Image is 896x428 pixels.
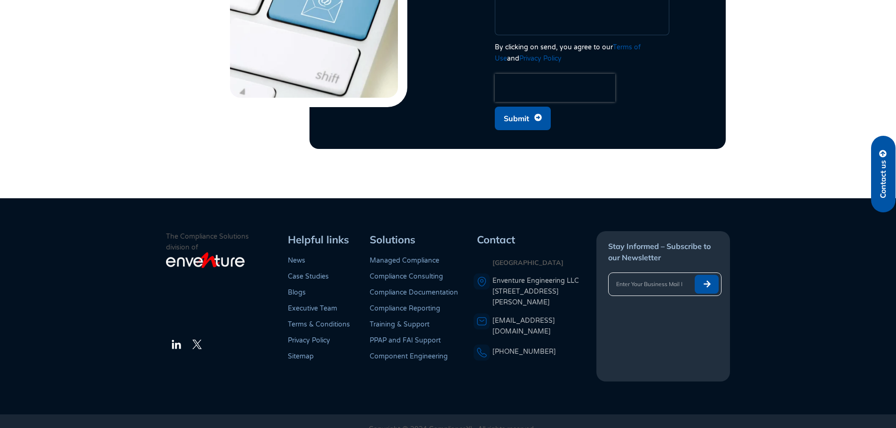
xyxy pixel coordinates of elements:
span: Contact us [879,160,888,198]
img: An envelope representing an email [474,313,490,330]
a: [PHONE_NUMBER] [492,348,556,356]
span: Solutions [370,233,415,246]
span: Helpful links [288,233,349,246]
a: Terms & Conditions [288,320,350,328]
img: A pin icon representing a location [474,273,490,290]
a: Sitemap [288,352,314,360]
a: Compliance Documentation [370,288,458,296]
a: Component Engineering [370,352,448,360]
span: Contact [477,233,515,246]
a: Executive Team [288,304,337,312]
p: The Compliance Solutions division of [166,231,285,253]
a: Privacy Policy [519,54,562,62]
a: [EMAIL_ADDRESS][DOMAIN_NAME] [492,317,555,335]
a: Managed Compliance [370,257,439,265]
a: Compliance Consulting [370,272,443,280]
input: Enter Your Business Mail ID [609,275,690,294]
img: A phone icon representing a telephone number [474,344,490,361]
a: Training & Support [370,320,429,328]
span: Submit [504,109,529,127]
a: Blogs [288,288,306,296]
a: News [288,257,305,265]
span: Stay Informed – Subscribe to our Newsletter [608,241,711,262]
strong: [GEOGRAPHIC_DATA] [492,258,563,267]
img: enventure-light-logo_s [166,251,245,269]
img: The LinkedIn Logo [171,339,182,350]
button: Submit [495,107,551,130]
img: The Twitter Logo [192,340,202,349]
a: PPAP and FAI Support [370,336,441,344]
a: Contact us [871,136,896,212]
a: Case Studies [288,272,329,280]
a: Privacy Policy [288,336,330,344]
a: Enventure Engineering LLC[STREET_ADDRESS][PERSON_NAME] [492,275,595,308]
div: By clicking on send, you agree to our and [495,42,669,64]
iframe: reCAPTCHA [495,74,615,102]
a: Compliance Reporting [370,304,440,312]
